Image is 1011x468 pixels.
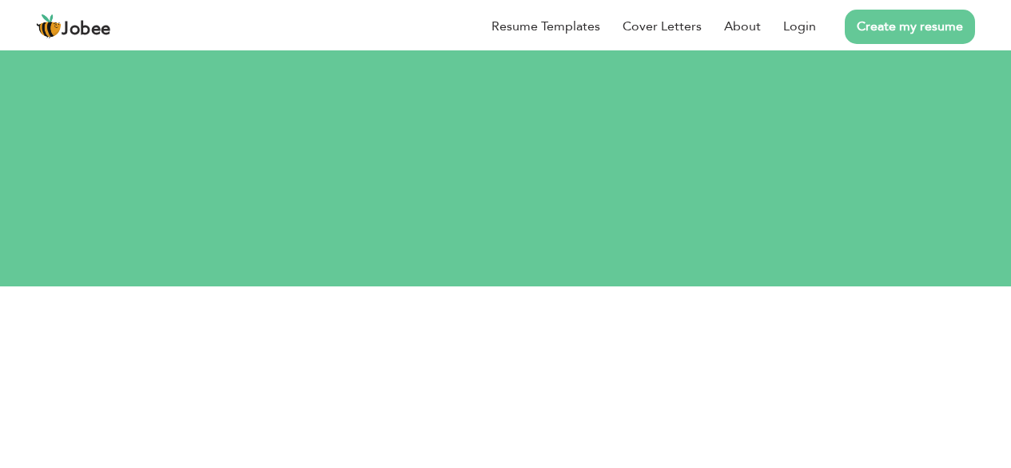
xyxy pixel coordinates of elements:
a: Cover Letters [623,17,702,36]
span: Jobee [62,21,111,38]
img: jobee.io [36,14,62,39]
a: Resume Templates [492,17,600,36]
a: Login [783,17,816,36]
a: About [724,17,761,36]
a: Create my resume [845,10,975,44]
a: Jobee [36,14,111,39]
